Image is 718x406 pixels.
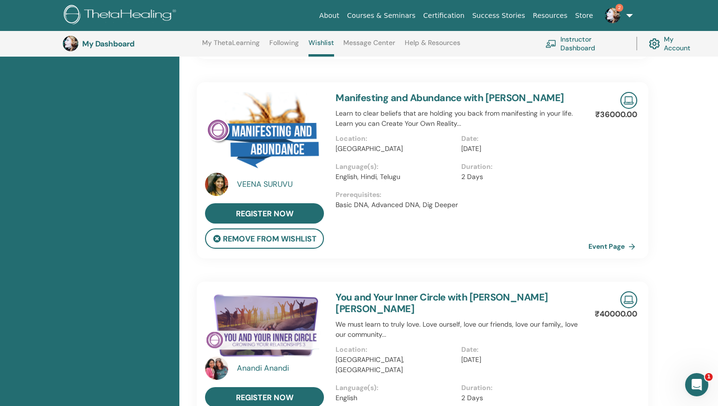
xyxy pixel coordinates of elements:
a: Manifesting and Abundance with [PERSON_NAME] [336,91,564,104]
a: Anandi Anandi [237,362,326,374]
p: Location : [336,345,455,355]
a: Success Stories [469,7,529,25]
p: Basic DNA, Advanced DNA, Dig Deeper [336,200,587,210]
img: cog.svg [649,36,660,52]
a: Store [571,7,597,25]
img: Live Online Seminar [620,92,637,109]
p: [DATE] [461,355,581,365]
a: Following [269,39,299,54]
img: Live Online Seminar [620,291,637,308]
p: ₹40000.00 [595,308,637,320]
p: ₹36000.00 [595,109,637,120]
h3: My Dashboard [82,39,179,48]
a: register now [205,203,324,224]
p: Duration : [461,383,581,393]
img: default.jpg [63,36,78,51]
a: Help & Resources [405,39,460,54]
p: Date : [461,345,581,355]
a: Courses & Seminars [343,7,420,25]
iframe: Intercom live chat [685,373,708,396]
img: logo.png [64,5,179,27]
a: My ThetaLearning [202,39,260,54]
p: Learn to clear beliefs that are holding you back from manifesting in your life. Learn you can Cre... [336,108,587,129]
a: VEENA SURUVU [237,179,326,190]
button: remove from wishlist [205,228,324,249]
a: Event Page [588,239,639,254]
p: [DATE] [461,144,581,154]
p: Date : [461,134,581,144]
p: Language(s) : [336,383,455,393]
p: [GEOGRAPHIC_DATA], [GEOGRAPHIC_DATA] [336,355,455,375]
p: 2 Days [461,172,581,182]
a: Certification [419,7,468,25]
a: Message Center [343,39,395,54]
a: Wishlist [308,39,334,57]
p: Prerequisites : [336,190,587,200]
p: Duration : [461,162,581,172]
a: About [315,7,343,25]
p: We must learn to truly love. Love ourself, love our friends, love our family,, love our community... [336,319,587,340]
img: default.jpg [205,173,228,196]
a: My Account [649,33,700,54]
img: default.jpg [205,357,228,380]
a: You and Your Inner Circle with [PERSON_NAME] [PERSON_NAME] [336,291,548,315]
span: 2 [615,4,623,12]
img: You and Your Inner Circle [205,291,324,360]
p: Location : [336,134,455,144]
span: register now [236,392,293,403]
span: 1 [705,373,713,381]
p: Language(s) : [336,162,455,172]
img: chalkboard-teacher.svg [545,40,557,48]
a: Instructor Dashboard [545,33,625,54]
img: Manifesting and Abundance [205,92,324,176]
p: English [336,393,455,403]
p: English, Hindi, Telugu [336,172,455,182]
a: Resources [529,7,571,25]
p: [GEOGRAPHIC_DATA] [336,144,455,154]
span: register now [236,209,293,219]
img: default.jpg [605,8,620,23]
p: 2 Days [461,393,581,403]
